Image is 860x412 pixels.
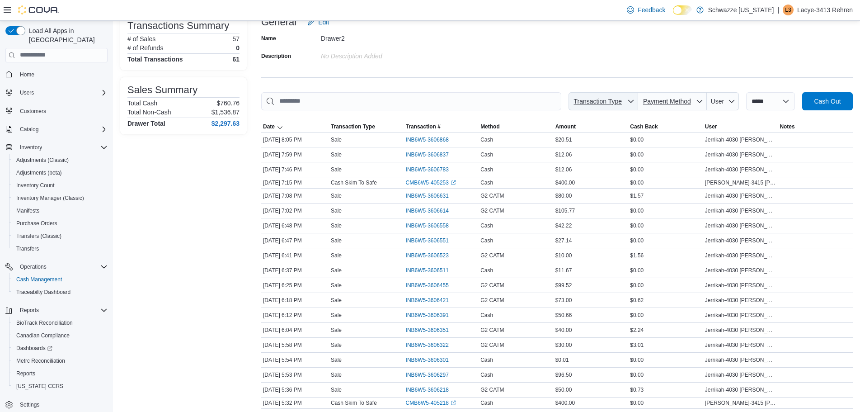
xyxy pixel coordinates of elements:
[261,280,329,291] div: [DATE] 6:25 PM
[406,265,458,276] button: INB6W5-3606511
[261,220,329,231] div: [DATE] 6:48 PM
[628,384,703,395] div: $0.73
[480,297,504,304] span: G2 CATM
[569,92,638,110] button: Transaction Type
[236,44,240,52] p: 0
[261,355,329,365] div: [DATE] 5:54 PM
[216,99,240,107] p: $760.76
[555,341,572,349] span: $30.00
[406,384,458,395] button: INB6W5-3606218
[705,371,776,379] span: Jerrikah-4030 [PERSON_NAME]
[16,370,35,377] span: Reports
[16,289,70,296] span: Traceabilty Dashboard
[404,121,479,132] button: Transaction #
[628,250,703,261] div: $1.56
[13,155,108,166] span: Adjustments (Classic)
[705,386,776,393] span: Jerrikah-4030 [PERSON_NAME]
[638,5,665,14] span: Feedback
[406,371,449,379] span: INB6W5-3606297
[9,179,111,192] button: Inventory Count
[406,149,458,160] button: INB6W5-3606837
[318,18,329,27] span: Edit
[16,399,108,410] span: Settings
[13,243,42,254] a: Transfers
[20,144,42,151] span: Inventory
[705,136,776,143] span: Jerrikah-4030 [PERSON_NAME]
[127,35,155,43] h6: # of Sales
[480,237,493,244] span: Cash
[406,192,449,199] span: INB6W5-3606631
[261,17,296,28] h3: General
[778,121,853,132] button: Notes
[628,190,703,201] div: $1.57
[13,287,74,298] a: Traceabilty Dashboard
[406,399,456,407] a: CMB6W5-405218External link
[2,398,111,411] button: Settings
[480,312,493,319] span: Cash
[705,327,776,334] span: Jerrikah-4030 [PERSON_NAME]
[705,341,776,349] span: Jerrikah-4030 [PERSON_NAME]
[331,371,342,379] p: Sale
[331,207,342,214] p: Sale
[261,295,329,306] div: [DATE] 6:18 PM
[406,179,456,186] a: CMB6W5-405253External link
[261,177,329,188] div: [DATE] 7:15 PM
[261,121,329,132] button: Date
[16,156,69,164] span: Adjustments (Classic)
[16,276,62,283] span: Cash Management
[9,329,111,342] button: Canadian Compliance
[406,151,449,158] span: INB6W5-3606837
[705,252,776,259] span: Jerrikah-4030 [PERSON_NAME]
[16,194,84,202] span: Inventory Manager (Classic)
[406,356,449,364] span: INB6W5-3606301
[406,220,458,231] button: INB6W5-3606558
[13,167,108,178] span: Adjustments (beta)
[331,151,342,158] p: Sale
[630,123,658,130] span: Cash Back
[9,355,111,367] button: Metrc Reconciliation
[9,166,111,179] button: Adjustments (beta)
[261,92,561,110] input: This is a search bar. As you type, the results lower in the page will automatically filter.
[304,13,333,31] button: Edit
[406,341,449,349] span: INB6W5-3606322
[9,242,111,255] button: Transfers
[406,164,458,175] button: INB6W5-3606783
[406,282,449,289] span: INB6W5-3606455
[16,245,39,252] span: Transfers
[480,356,493,364] span: Cash
[480,386,504,393] span: G2 CATM
[9,380,111,393] button: [US_STATE] CCRS
[2,123,111,136] button: Catalog
[406,325,458,336] button: INB6W5-3606351
[13,343,108,354] span: Dashboards
[261,205,329,216] div: [DATE] 7:02 PM
[480,207,504,214] span: G2 CATM
[2,260,111,273] button: Operations
[9,204,111,217] button: Manifests
[13,231,65,242] a: Transfers (Classic)
[331,341,342,349] p: Sale
[13,167,66,178] a: Adjustments (beta)
[406,134,458,145] button: INB6W5-3606868
[2,68,111,81] button: Home
[480,341,504,349] span: G2 CATM
[261,369,329,380] div: [DATE] 5:53 PM
[18,5,59,14] img: Cova
[628,340,703,350] div: $3.01
[261,134,329,145] div: [DATE] 8:05 PM
[705,267,776,274] span: Jerrikah-4030 [PERSON_NAME]
[628,280,703,291] div: $0.00
[127,109,171,116] h6: Total Non-Cash
[555,386,572,393] span: $50.00
[406,369,458,380] button: INB6W5-3606297
[406,250,458,261] button: INB6W5-3606523
[16,69,38,80] a: Home
[13,381,67,392] a: [US_STATE] CCRS
[673,5,692,15] input: Dark Mode
[573,98,622,105] span: Transaction Type
[16,332,70,339] span: Canadian Compliance
[127,20,229,31] h3: Transactions Summary
[480,166,493,173] span: Cash
[480,327,504,334] span: G2 CATM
